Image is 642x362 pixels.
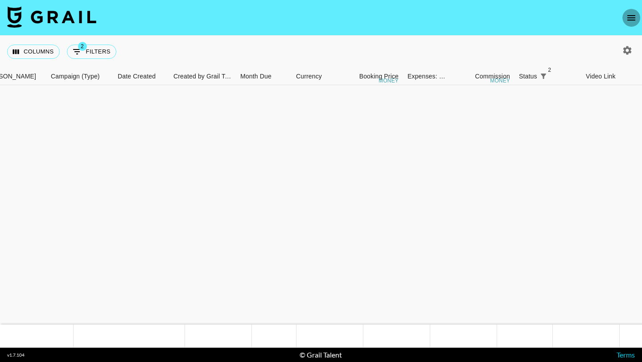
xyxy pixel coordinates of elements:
div: Campaign (Type) [46,68,113,85]
div: Commission [475,68,510,85]
div: Currency [292,68,336,85]
div: Created by Grail Team [173,68,234,85]
div: 2 active filters [537,70,550,82]
button: open drawer [622,9,640,27]
div: Month Due [236,68,292,85]
div: money [490,78,510,83]
div: Date Created [118,68,156,85]
div: v 1.7.104 [7,352,25,358]
div: Video Link [586,68,616,85]
span: 2 [545,66,554,74]
button: Show filters [537,70,550,82]
div: Status [514,68,581,85]
div: Status [519,68,537,85]
button: Sort [550,70,562,82]
div: money [379,78,399,83]
div: Expenses: Remove Commission? [403,68,448,85]
span: 2 [78,42,87,51]
div: Expenses: Remove Commission? [407,68,446,85]
div: Month Due [240,68,272,85]
button: Select columns [7,45,60,59]
div: © Grail Talent [300,350,342,359]
div: Currency [296,68,322,85]
a: Terms [617,350,635,359]
div: Booking Price [359,68,399,85]
img: Grail Talent [7,6,96,28]
button: Show filters [67,45,116,59]
div: Campaign (Type) [51,68,100,85]
div: Date Created [113,68,169,85]
div: Created by Grail Team [169,68,236,85]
